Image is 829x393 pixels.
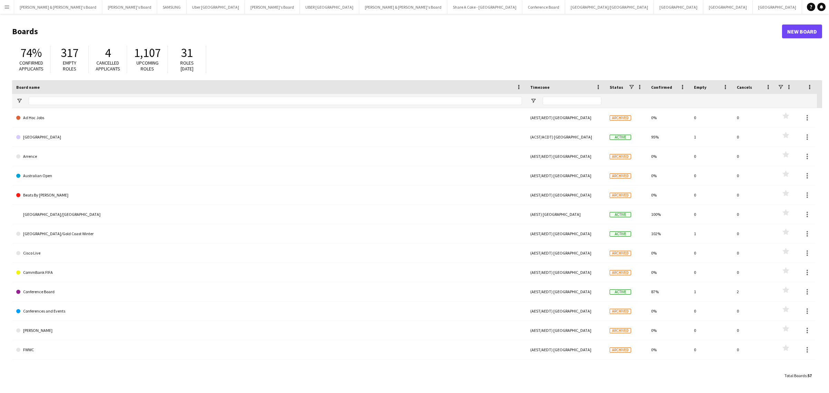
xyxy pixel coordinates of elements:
a: FWWC [16,340,522,360]
span: 74% [20,45,42,60]
span: Archived [610,115,631,121]
div: (AEST/AEDT) [GEOGRAPHIC_DATA] [526,108,606,127]
div: (AEST/AEDT) [GEOGRAPHIC_DATA] [526,340,606,359]
div: 0% [647,360,690,378]
button: [GEOGRAPHIC_DATA]/[GEOGRAPHIC_DATA] [565,0,654,14]
div: 0 [690,147,733,166]
div: 0 [733,185,775,204]
div: 1 [690,127,733,146]
div: 95% [647,127,690,146]
h1: Boards [12,26,782,37]
span: Archived [610,154,631,159]
div: 0 [690,321,733,340]
span: 31 [181,45,193,60]
div: 0 [690,360,733,378]
a: Cisco Live [16,243,522,263]
a: Beats By [PERSON_NAME] [16,185,522,205]
span: Roles [DATE] [180,60,194,72]
div: 0% [647,108,690,127]
button: SAMSUNG [157,0,187,14]
div: 1 [690,282,733,301]
input: Board name Filter Input [29,97,522,105]
span: Total Boards [784,373,807,378]
div: (ACST/ACDT) [GEOGRAPHIC_DATA] [526,127,606,146]
a: New Board [782,25,822,38]
div: 100% [647,205,690,224]
div: (AEST/AEDT) [GEOGRAPHIC_DATA] [526,224,606,243]
a: Conferences and Events [16,301,522,321]
button: Share A Coke - [GEOGRAPHIC_DATA] [447,0,522,14]
button: Open Filter Menu [530,98,536,104]
div: 87% [647,282,690,301]
span: Timezone [530,85,550,90]
div: : [784,369,812,382]
div: 0 [733,321,775,340]
div: 0% [647,263,690,282]
button: [PERSON_NAME] & [PERSON_NAME]'s Board [14,0,102,14]
div: (AEST/AEDT) [GEOGRAPHIC_DATA] [526,166,606,185]
div: 0% [647,321,690,340]
button: Open Filter Menu [16,98,22,104]
button: UBER [GEOGRAPHIC_DATA] [300,0,359,14]
span: 57 [808,373,812,378]
div: 0% [647,166,690,185]
input: Timezone Filter Input [543,97,601,105]
a: [GEOGRAPHIC_DATA]/[GEOGRAPHIC_DATA] [16,205,522,224]
span: Archived [610,309,631,314]
div: 0 [733,340,775,359]
span: Cancels [737,85,752,90]
span: Active [610,135,631,140]
span: 317 [61,45,78,60]
button: [PERSON_NAME] & [PERSON_NAME]'s Board [359,0,447,14]
div: 0 [733,166,775,185]
button: Conference Board [522,0,565,14]
div: (AEST/AEDT) [GEOGRAPHIC_DATA] [526,185,606,204]
div: 0 [733,243,775,262]
div: 2 [733,282,775,301]
div: 0 [690,166,733,185]
div: 0 [690,301,733,320]
div: (AEST/AEDT) [GEOGRAPHIC_DATA] [526,301,606,320]
div: (AEST/AEDT) [GEOGRAPHIC_DATA] [526,282,606,301]
button: [GEOGRAPHIC_DATA] [654,0,703,14]
span: Active [610,212,631,217]
div: 0% [647,243,690,262]
div: (AEST/AEDT) [GEOGRAPHIC_DATA] [526,147,606,166]
div: 0 [690,108,733,127]
button: [PERSON_NAME]'s Board [245,0,300,14]
div: 0 [733,360,775,378]
div: 0 [733,147,775,166]
div: 0 [690,263,733,282]
div: 0% [647,185,690,204]
span: Archived [610,173,631,179]
div: (AEST) [GEOGRAPHIC_DATA] [526,205,606,224]
span: Empty roles [63,60,76,72]
span: Status [610,85,623,90]
span: Archived [610,193,631,198]
span: Board name [16,85,40,90]
span: Archived [610,251,631,256]
div: 0 [690,205,733,224]
div: 0 [690,185,733,204]
div: 0 [733,205,775,224]
a: [GEOGRAPHIC_DATA] [16,127,522,147]
div: 0 [733,108,775,127]
span: Active [610,289,631,295]
div: 0 [733,263,775,282]
div: (AEST/AEDT) [GEOGRAPHIC_DATA] [526,243,606,262]
div: (AEST/AEDT) [GEOGRAPHIC_DATA] [526,263,606,282]
a: Hayanah [16,360,522,379]
a: Ad Hoc Jobs [16,108,522,127]
button: [GEOGRAPHIC_DATA] [753,0,802,14]
a: [GEOGRAPHIC_DATA]/Gold Coast Winter [16,224,522,243]
div: 0 [690,243,733,262]
span: Confirmed applicants [19,60,44,72]
span: Archived [610,328,631,333]
span: Active [610,231,631,237]
span: Cancelled applicants [96,60,120,72]
button: [PERSON_NAME]'s Board [102,0,157,14]
a: CommBank FIFA [16,263,522,282]
div: (AEST/AEDT) [GEOGRAPHIC_DATA] [526,360,606,378]
a: [PERSON_NAME] [16,321,522,340]
div: 0 [733,127,775,146]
